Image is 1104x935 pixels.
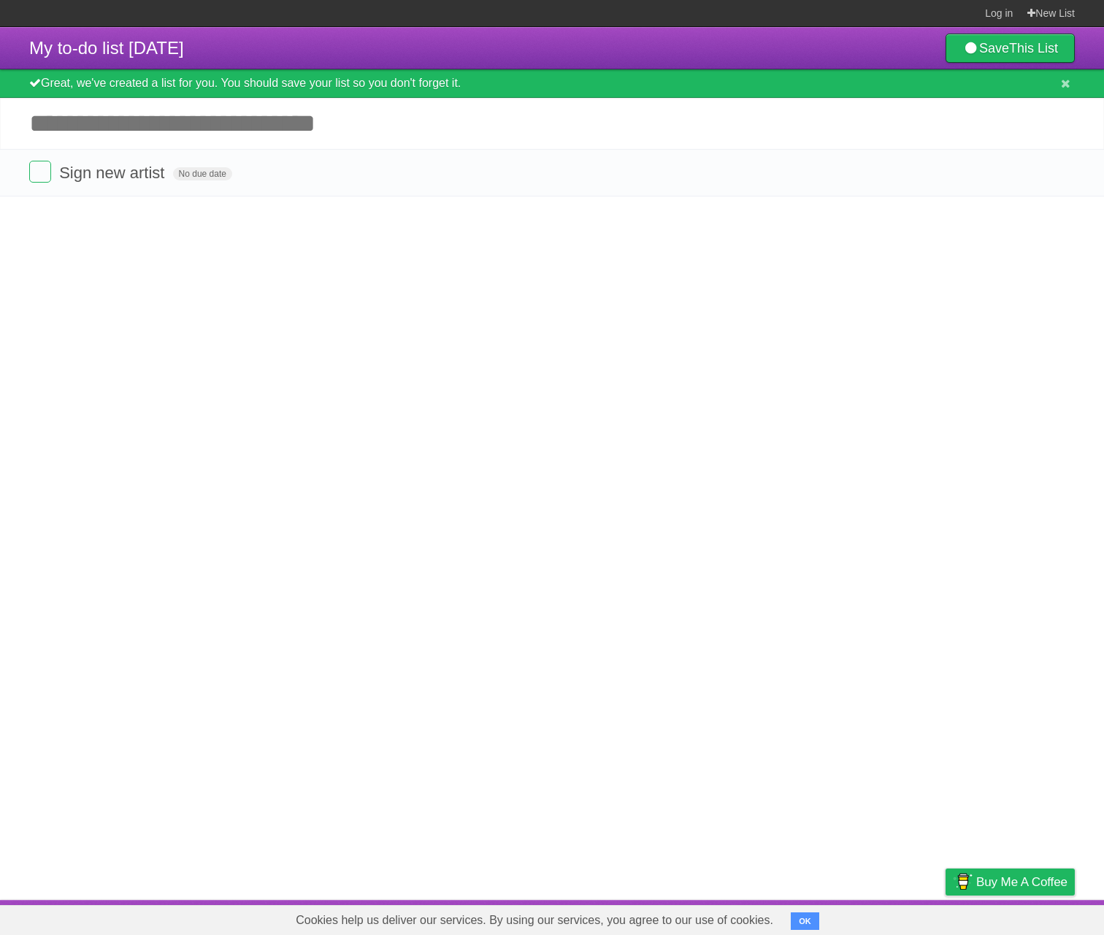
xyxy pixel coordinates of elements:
b: This List [1009,41,1058,56]
a: Privacy [927,904,965,931]
span: My to-do list [DATE] [29,38,184,58]
a: About [751,904,782,931]
span: No due date [173,167,232,180]
button: OK [791,912,819,930]
img: Buy me a coffee [953,869,973,894]
span: Cookies help us deliver our services. By using our services, you agree to our use of cookies. [281,906,788,935]
a: Suggest a feature [983,904,1075,931]
label: Done [29,161,51,183]
span: Sign new artist [59,164,168,182]
a: Terms [877,904,909,931]
a: Buy me a coffee [946,869,1075,896]
a: SaveThis List [946,34,1075,63]
span: Buy me a coffee [976,869,1067,895]
a: Developers [800,904,859,931]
